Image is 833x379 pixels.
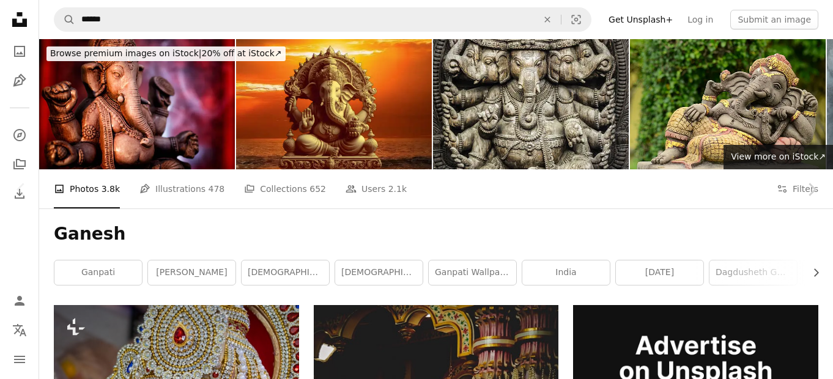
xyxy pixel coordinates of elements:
a: Photos [7,39,32,64]
a: Illustrations 478 [139,169,224,208]
a: Log in [680,10,720,29]
button: Filters [777,169,818,208]
button: Language [7,318,32,342]
img: A statue of Ganesha, a deity of India on red background [39,39,235,169]
a: Get Unsplash+ [601,10,680,29]
span: Browse premium images on iStock | [50,48,201,58]
a: ganpati wallpaper [429,260,516,285]
a: [PERSON_NAME] [148,260,235,285]
a: Explore [7,123,32,147]
a: [DATE] [616,260,703,285]
button: Clear [534,8,561,31]
a: india [522,260,610,285]
button: Search Unsplash [54,8,75,31]
button: scroll list to the right [805,260,818,285]
span: 2.1k [388,182,407,196]
button: Visual search [561,8,591,31]
a: Log in / Sign up [7,289,32,313]
a: Next [790,131,833,248]
form: Find visuals sitewide [54,7,591,32]
span: 20% off at iStock ↗ [50,48,282,58]
a: ganpati [54,260,142,285]
img: Lord Ganesh s Divine Presence on Ganesh Chaturthi [236,39,432,169]
a: [DEMOGRAPHIC_DATA] [335,260,423,285]
span: View more on iStock ↗ [731,152,826,161]
a: dagdusheth ganpati [709,260,797,285]
img: Lord Ganesha [433,39,629,169]
span: 478 [209,182,225,196]
img: Ganesha. [630,39,826,169]
a: Collections 652 [244,169,326,208]
a: Illustrations [7,68,32,93]
button: Menu [7,347,32,372]
button: Submit an image [730,10,818,29]
a: [DEMOGRAPHIC_DATA] [242,260,329,285]
span: 652 [309,182,326,196]
a: Users 2.1k [346,169,407,208]
a: View more on iStock↗ [724,145,833,169]
a: Browse premium images on iStock|20% off at iStock↗ [39,39,293,68]
h1: Ganesh [54,223,818,245]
